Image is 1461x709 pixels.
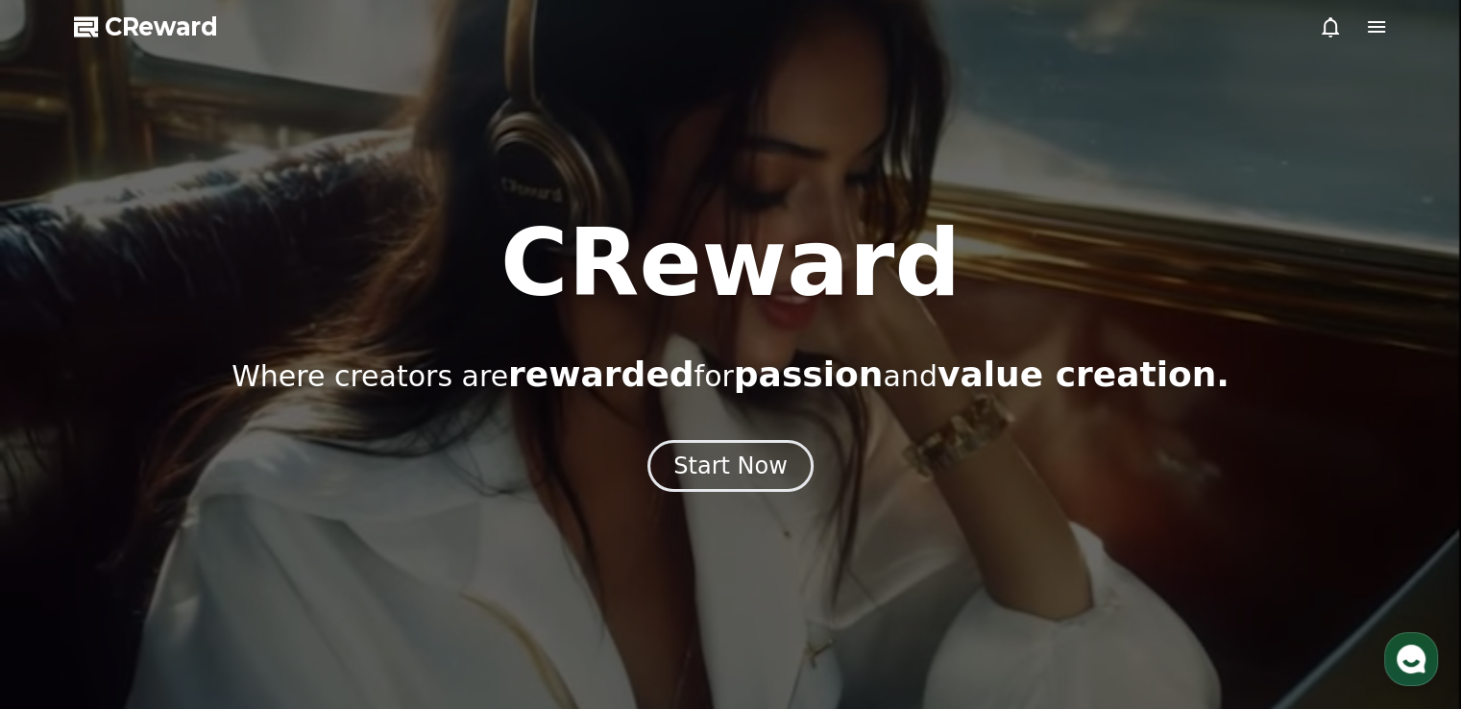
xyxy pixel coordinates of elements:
[500,217,961,309] h1: CReward
[647,440,814,492] button: Start Now
[127,550,248,598] a: Messages
[673,451,788,481] div: Start Now
[248,550,369,598] a: Settings
[647,459,814,477] a: Start Now
[49,578,83,594] span: Home
[6,550,127,598] a: Home
[105,12,218,42] span: CReward
[937,354,1230,394] span: value creation.
[284,578,331,594] span: Settings
[74,12,218,42] a: CReward
[508,354,694,394] span: rewarded
[159,579,216,595] span: Messages
[734,354,884,394] span: passion
[231,355,1230,394] p: Where creators are for and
